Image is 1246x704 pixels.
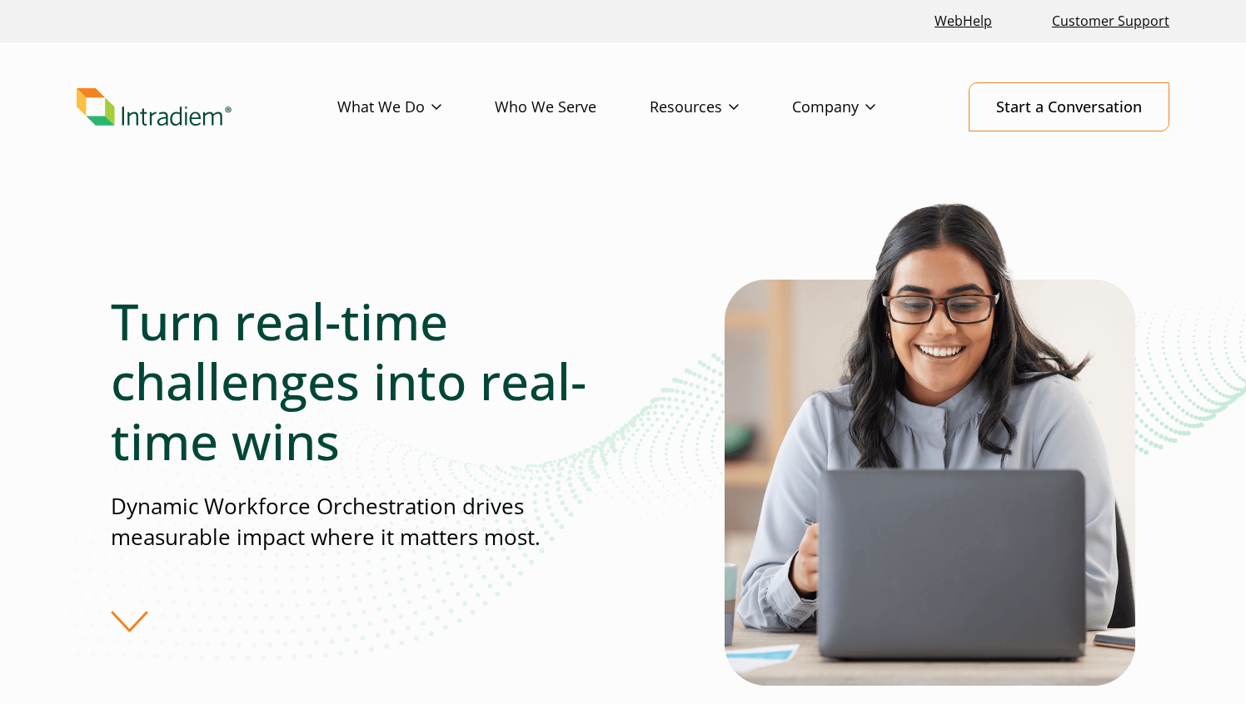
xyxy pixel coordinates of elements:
[77,88,232,126] img: Intradiem
[495,83,650,131] a: Who We Serve
[77,88,337,126] a: Link to homepage of Intradiem
[792,83,929,131] a: Company
[337,83,495,131] a: What We Do
[969,82,1169,131] a: Start a Conversation
[111,491,622,553] p: Dynamic Workforce Orchestration drives measurable impact where it matters most.
[111,291,622,471] h1: Turn real-time challenges into real-time wins
[1045,3,1176,39] a: Customer Support
[725,198,1135,686] img: Solutions for Contact Center Teams
[650,83,792,131] a: Resources
[928,3,999,39] a: Link opens in a new window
